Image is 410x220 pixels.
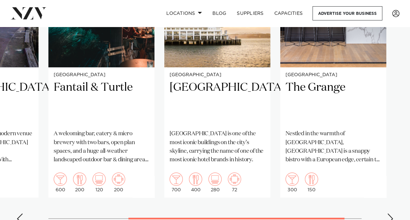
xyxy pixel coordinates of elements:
img: dining.png [73,173,86,186]
a: Capacities [269,6,308,20]
a: Advertise your business [313,6,382,20]
img: nzv-logo.png [11,7,46,19]
img: theatre.png [208,173,222,186]
img: dining.png [305,173,318,186]
small: [GEOGRAPHIC_DATA] [286,73,381,78]
div: 150 [305,173,318,192]
a: BLOG [207,6,232,20]
img: dining.png [189,173,202,186]
div: 200 [112,173,125,192]
p: [GEOGRAPHIC_DATA] is one of the most iconic buildings on the city’s skyline, carrying the name of... [170,130,265,164]
h2: The Grange [286,80,381,125]
p: Nestled in the warmth of [GEOGRAPHIC_DATA], [GEOGRAPHIC_DATA] is a snappy bistro with a European ... [286,130,381,164]
img: cocktail.png [170,173,183,186]
div: 400 [189,173,202,192]
a: Locations [161,6,207,20]
div: 600 [54,173,67,192]
p: A welcoming bar, eatery & micro brewery with two bars, open plan spaces, and a huge all-weather l... [54,130,149,164]
div: 72 [228,173,241,192]
small: [GEOGRAPHIC_DATA] [54,73,149,78]
img: cocktail.png [286,173,299,186]
div: 700 [170,173,183,192]
img: meeting.png [112,173,125,186]
img: cocktail.png [54,173,67,186]
img: meeting.png [228,173,241,186]
img: theatre.png [93,173,106,186]
small: [GEOGRAPHIC_DATA] [170,73,265,78]
h2: [GEOGRAPHIC_DATA] [170,80,265,125]
div: 120 [93,173,106,192]
h2: Fantail & Turtle [54,80,149,125]
div: 280 [208,173,222,192]
a: SUPPLIERS [232,6,269,20]
div: 300 [286,173,299,192]
div: 200 [73,173,86,192]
